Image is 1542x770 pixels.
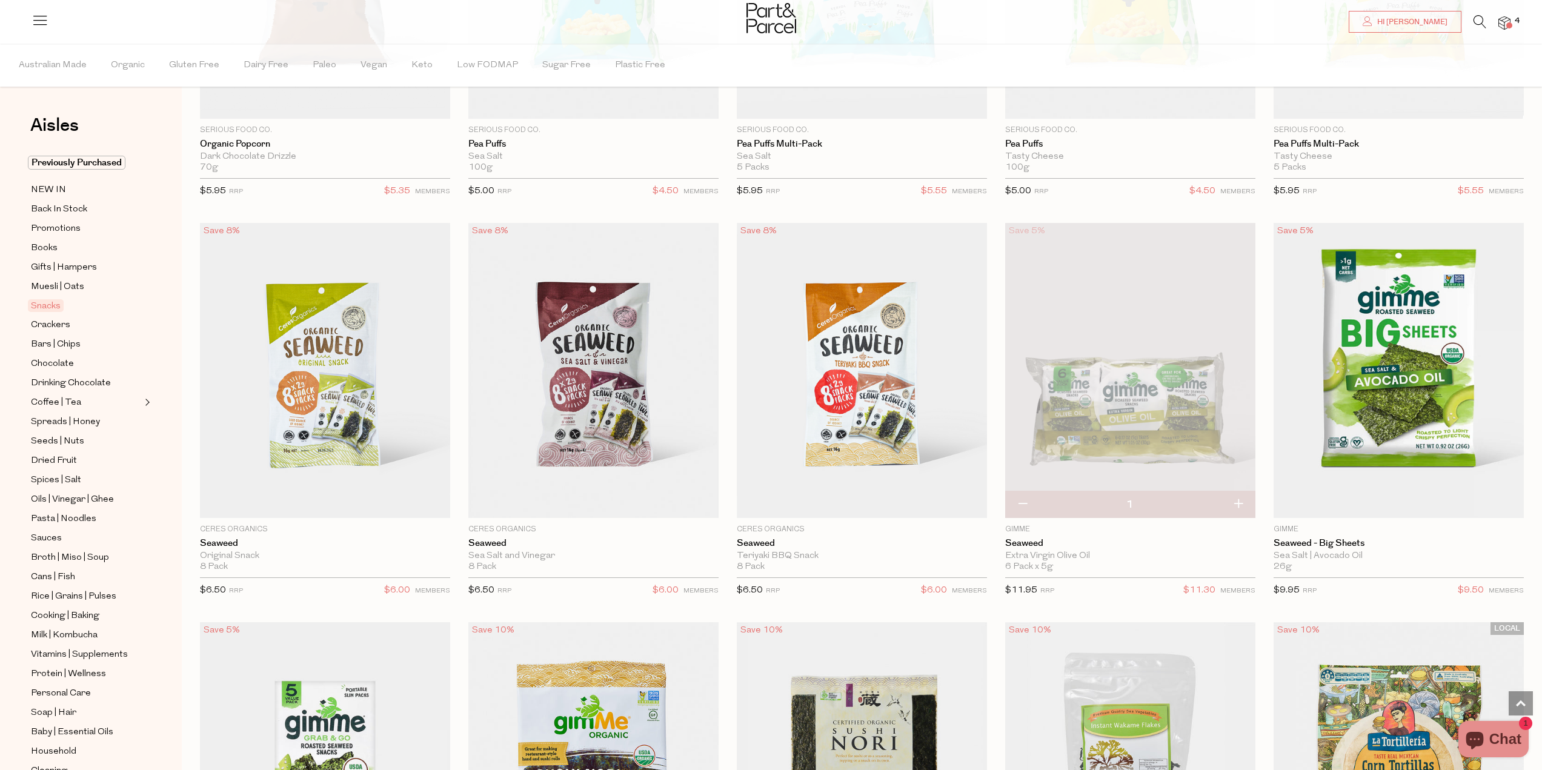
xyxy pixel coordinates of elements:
[1183,583,1215,599] span: $11.30
[31,589,116,604] span: Rice | Grains | Pulses
[200,586,226,595] span: $6.50
[31,725,113,740] span: Baby | Essential Oils
[683,588,719,594] small: MEMBERS
[497,588,511,594] small: RRP
[746,3,796,33] img: Part&Parcel
[31,414,141,430] a: Spreads | Honey
[31,221,141,236] a: Promotions
[737,586,763,595] span: $6.50
[1489,188,1524,195] small: MEMBERS
[200,187,226,196] span: $5.95
[31,686,141,701] a: Personal Care
[737,151,987,162] div: Sea Salt
[1274,223,1524,518] img: Seaweed - Big Sheets
[31,241,58,256] span: Books
[31,434,84,449] span: Seeds | Nuts
[1303,588,1317,594] small: RRP
[31,511,141,526] a: Pasta | Noodles
[1274,125,1524,136] p: Serious Food Co.
[31,241,141,256] a: Books
[31,337,81,352] span: Bars | Chips
[31,202,87,217] span: Back In Stock
[737,125,987,136] p: Serious Food Co.
[244,44,288,87] span: Dairy Free
[1005,223,1049,239] div: Save 5%
[31,667,106,682] span: Protein | Wellness
[31,569,141,585] a: Cans | Fish
[766,188,780,195] small: RRP
[31,222,81,236] span: Promotions
[31,686,91,701] span: Personal Care
[31,570,75,585] span: Cans | Fish
[952,188,987,195] small: MEMBERS
[200,538,450,549] a: Seaweed
[1005,162,1029,173] span: 100g
[1005,125,1255,136] p: Serious Food Co.
[19,44,87,87] span: Australian Made
[31,550,141,565] a: Broth | Miso | Soup
[497,188,511,195] small: RRP
[31,647,141,662] a: Vitamins | Supplements
[31,473,141,488] a: Spices | Salt
[31,551,109,565] span: Broth | Miso | Soup
[468,538,719,549] a: Seaweed
[1458,184,1484,199] span: $5.55
[1220,188,1255,195] small: MEMBERS
[737,622,786,639] div: Save 10%
[415,588,450,594] small: MEMBERS
[1498,16,1510,29] a: 4
[468,223,512,239] div: Save 8%
[737,524,987,535] p: Ceres Organics
[468,139,719,150] a: Pea Puffs
[1274,551,1524,562] div: Sea Salt | Avocado Oil
[653,583,679,599] span: $6.00
[384,184,410,199] span: $5.35
[31,299,141,313] a: Snacks
[1512,16,1523,27] span: 4
[31,337,141,352] a: Bars | Chips
[1458,583,1484,599] span: $9.50
[1274,586,1300,595] span: $9.95
[30,112,79,139] span: Aisles
[921,184,947,199] span: $5.55
[1005,562,1053,573] span: 6 Pack x 5g
[1040,588,1054,594] small: RRP
[952,588,987,594] small: MEMBERS
[737,538,987,549] a: Seaweed
[1274,622,1323,639] div: Save 10%
[1274,139,1524,150] a: Pea Puffs Multi-Pack
[737,139,987,150] a: Pea Puffs Multi-Pack
[31,453,141,468] a: Dried Fruit
[31,531,141,546] a: Sauces
[1274,151,1524,162] div: Tasty Cheese
[1489,588,1524,594] small: MEMBERS
[31,280,84,294] span: Muesli | Oats
[111,44,145,87] span: Organic
[229,588,243,594] small: RRP
[1374,17,1447,27] span: Hi [PERSON_NAME]
[200,139,450,150] a: Organic Popcorn
[30,116,79,147] a: Aisles
[229,188,243,195] small: RRP
[1005,622,1055,639] div: Save 10%
[615,44,665,87] span: Plastic Free
[468,622,518,639] div: Save 10%
[1034,188,1048,195] small: RRP
[1005,551,1255,562] div: Extra Virgin Olive Oil
[737,223,780,239] div: Save 8%
[31,395,141,410] a: Coffee | Tea
[468,162,493,173] span: 100g
[1274,562,1292,573] span: 26g
[384,583,410,599] span: $6.00
[737,223,987,518] img: Seaweed
[31,628,98,643] span: Milk | Kombucha
[31,493,114,507] span: Oils | Vinegar | Ghee
[31,376,141,391] a: Drinking Chocolate
[1005,139,1255,150] a: Pea Puffs
[31,415,100,430] span: Spreads | Honey
[31,396,81,410] span: Coffee | Tea
[1189,184,1215,199] span: $4.50
[31,279,141,294] a: Muesli | Oats
[1274,187,1300,196] span: $5.95
[737,187,763,196] span: $5.95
